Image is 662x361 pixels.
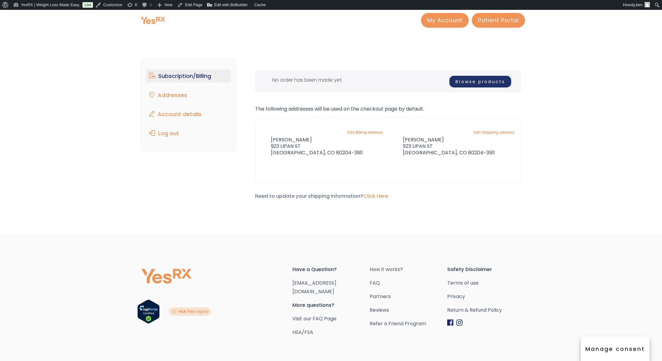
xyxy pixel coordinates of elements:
[255,71,521,92] div: No order has been made yet.
[146,127,231,140] a: Log out
[581,336,650,361] button: Manage consent
[141,59,236,151] nav: Account pages
[370,292,447,301] a: Partners
[370,279,447,287] a: FAQ
[292,279,336,295] a: [EMAIL_ADDRESS][DOMAIN_NAME]
[427,16,463,24] span: My Account
[347,128,383,137] a: Edit Billing address
[363,193,388,200] a: Click Here
[169,307,211,316] img: HSA-FSA
[393,137,495,156] address: [PERSON_NAME] 923 LIPAN ST [GEOGRAPHIC_DATA], CO 80204-3911
[146,108,231,121] a: Account details
[255,193,388,200] span: Need to update your shipping information?
[292,329,313,336] a: HSA/FSA
[137,299,160,324] img: Verify Approval for www.bmimd.com
[447,292,525,301] a: Privacy
[146,89,231,102] a: Addresses
[292,301,370,310] span: More questions?
[447,319,453,326] img: Facebook
[292,315,336,322] a: Visit our FAQ Page
[137,265,196,287] img: Brand Logo
[139,15,181,26] div: yesrx-logo
[137,299,160,327] a: Verify LegitScript Approval for www.bmimd.com
[262,137,363,156] address: [PERSON_NAME] 923 LIPAN ST [GEOGRAPHIC_DATA], CO 80204-3911
[478,16,519,24] span: Patient Portal
[449,76,511,87] a: Browse products
[255,105,521,113] p: The following addresses will be used on the checkout page by default.
[146,70,231,83] a: Subscription/Billing
[370,306,447,314] a: Reviews
[370,265,447,274] a: How it works?
[139,15,167,26] img: yesrx-logo
[447,265,525,274] span: Safety Disclaimer
[421,13,469,28] a: My Account
[456,319,463,326] img: Instagram
[472,13,525,28] a: Patient Portal
[447,306,525,314] a: Return & Refund Policy
[370,319,447,328] a: Refer a Friend Program
[292,265,370,274] span: Have a Question?
[474,128,515,137] a: Edit Shipping address
[447,279,525,287] a: Terms of use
